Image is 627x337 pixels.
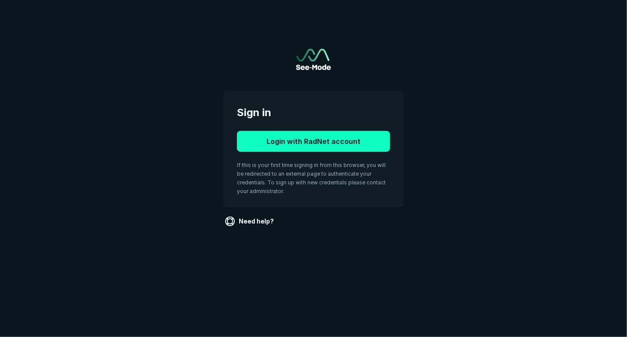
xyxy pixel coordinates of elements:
[237,162,386,194] span: If this is your first time signing in from this browser, you will be redirected to an external pa...
[237,131,390,152] button: Login with RadNet account
[223,214,277,228] a: Need help?
[296,49,331,70] img: See-Mode Logo
[237,105,390,120] span: Sign in
[296,49,331,70] a: Go to sign in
